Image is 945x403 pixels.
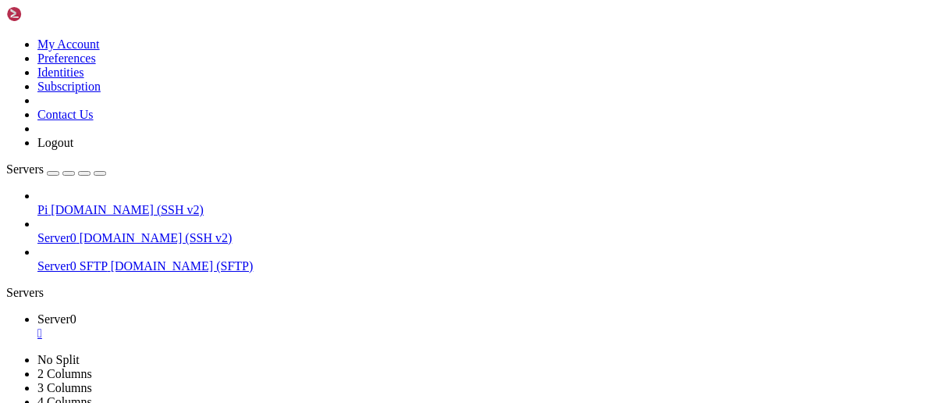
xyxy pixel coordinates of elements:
a: Server0 [37,312,939,341]
span: Servers [6,162,44,176]
span: Server0 [37,312,76,326]
div: (0, 1) [6,20,12,33]
a: Server0 [DOMAIN_NAME] (SSH v2) [37,231,939,245]
x-row: Connecting [DOMAIN_NAME]... [6,6,741,20]
span: Server0 [37,231,76,244]
a: Subscription [37,80,101,93]
img: Shellngn [6,6,96,22]
a: Pi [DOMAIN_NAME] (SSH v2) [37,203,939,217]
a: My Account [37,37,100,51]
a: Preferences [37,52,96,65]
li: Server0 SFTP [DOMAIN_NAME] (SFTP) [37,245,939,273]
a: Servers [6,162,106,176]
a: 2 Columns [37,367,92,380]
span: Server0 SFTP [37,259,108,273]
a: 3 Columns [37,381,92,394]
li: Pi [DOMAIN_NAME] (SSH v2) [37,189,939,217]
a:  [37,326,939,341]
li: Server0 [DOMAIN_NAME] (SSH v2) [37,217,939,245]
span: [DOMAIN_NAME] (SSH v2) [51,203,204,216]
a: Logout [37,136,73,149]
a: No Split [37,353,80,366]
span: Pi [37,203,48,216]
a: Server0 SFTP [DOMAIN_NAME] (SFTP) [37,259,939,273]
div: Servers [6,286,939,300]
a: Identities [37,66,84,79]
span: [DOMAIN_NAME] (SSH v2) [80,231,233,244]
span: [DOMAIN_NAME] (SFTP) [111,259,254,273]
a: Contact Us [37,108,94,121]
